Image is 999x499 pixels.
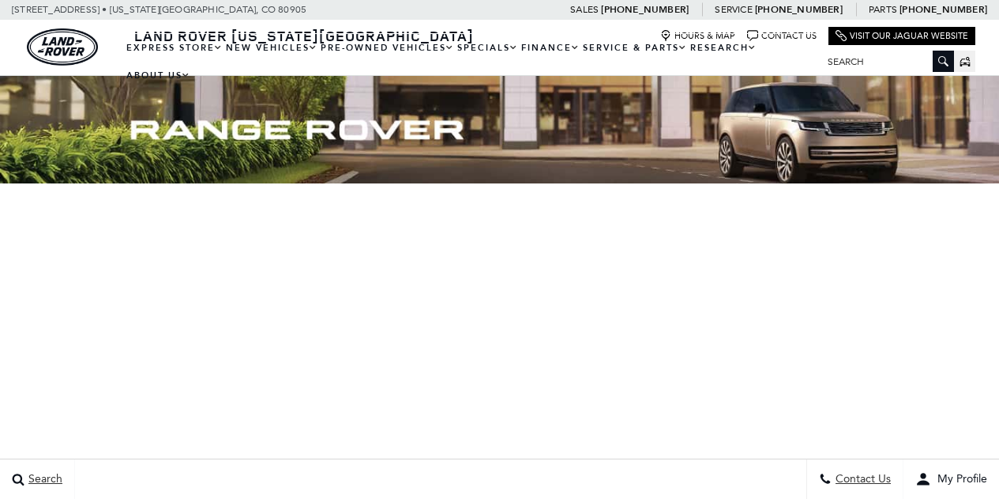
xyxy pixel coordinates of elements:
a: [PHONE_NUMBER] [899,3,987,16]
a: Hours & Map [660,30,735,42]
span: My Profile [931,473,987,486]
span: Sales [570,4,599,15]
a: Research [689,34,758,62]
a: land-rover [27,28,98,66]
button: user-profile-menu [903,459,999,499]
a: Specials [456,34,520,62]
a: About Us [125,62,192,89]
a: Finance [520,34,581,62]
a: Land Rover [US_STATE][GEOGRAPHIC_DATA] [125,26,483,45]
a: New Vehicles [224,34,319,62]
input: Search [816,52,954,71]
a: [PHONE_NUMBER] [755,3,843,16]
a: [PHONE_NUMBER] [601,3,689,16]
nav: Main Navigation [125,34,816,89]
a: Contact Us [747,30,817,42]
a: Service & Parts [581,34,689,62]
span: Service [715,4,752,15]
span: Search [24,473,62,486]
span: Contact Us [832,473,891,486]
a: Pre-Owned Vehicles [319,34,456,62]
span: Land Rover [US_STATE][GEOGRAPHIC_DATA] [134,26,474,45]
img: Land Rover [27,28,98,66]
a: Visit Our Jaguar Website [836,30,968,42]
a: EXPRESS STORE [125,34,224,62]
a: [STREET_ADDRESS] • [US_STATE][GEOGRAPHIC_DATA], CO 80905 [12,4,306,15]
span: Parts [869,4,897,15]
